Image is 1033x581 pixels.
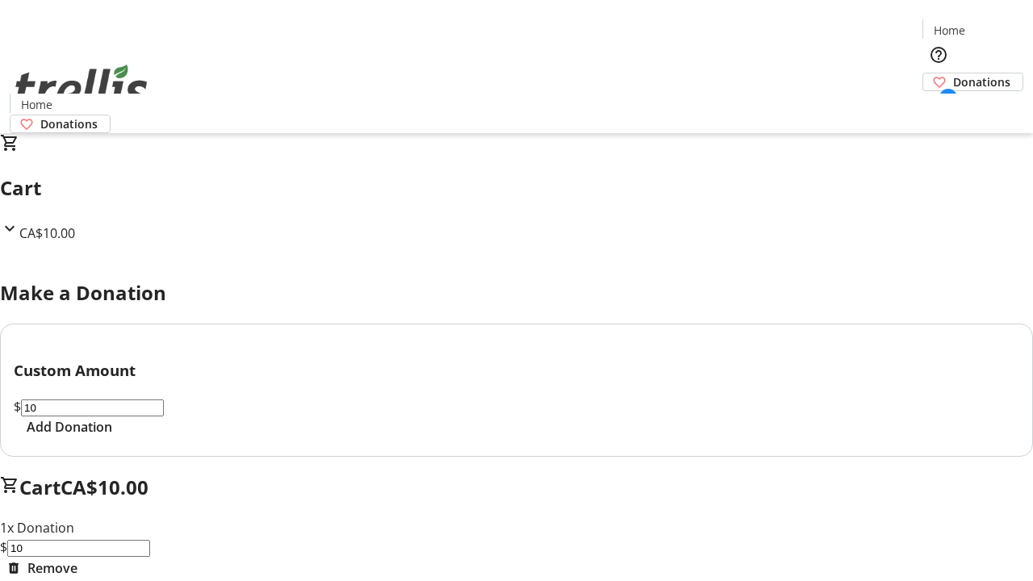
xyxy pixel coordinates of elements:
span: Home [934,22,965,39]
h3: Custom Amount [14,359,1019,382]
span: $ [14,398,21,416]
a: Donations [10,115,111,133]
button: Cart [922,91,955,123]
a: Home [10,96,62,113]
span: Donations [953,73,1010,90]
span: Donations [40,115,98,132]
span: Remove [27,558,77,578]
span: CA$10.00 [61,474,148,500]
button: Add Donation [14,417,125,437]
span: Add Donation [27,417,112,437]
input: Donation Amount [7,540,150,557]
span: Home [21,96,52,113]
a: Home [923,22,975,39]
span: CA$10.00 [19,224,75,242]
button: Help [922,39,955,71]
img: Orient E2E Organization xAzyWartfJ's Logo [10,47,153,127]
input: Donation Amount [21,399,164,416]
a: Donations [922,73,1023,91]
